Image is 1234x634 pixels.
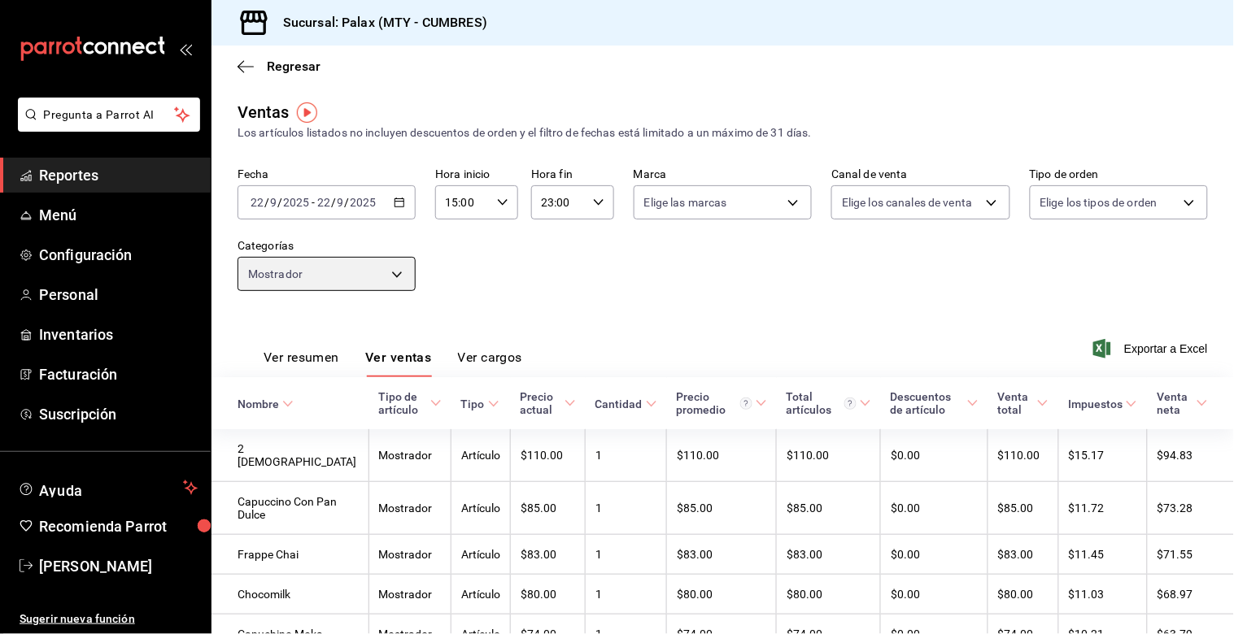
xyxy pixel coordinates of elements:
[511,535,586,575] td: $83.00
[20,610,198,627] span: Sugerir nueva función
[1058,575,1147,614] td: $11.03
[451,429,511,482] td: Artículo
[312,196,315,209] span: -
[378,390,442,416] span: Tipo de artículo
[179,42,192,55] button: open_drawer_menu
[277,196,282,209] span: /
[511,575,586,614] td: $80.00
[667,575,777,614] td: $80.00
[1068,397,1137,410] span: Impuestos
[1147,429,1234,482] td: $94.83
[461,397,485,410] div: Tipo
[842,194,972,211] span: Elige los canales de venta
[270,13,487,33] h3: Sucursal: Palax (MTY - CUMBRES)
[238,397,294,410] span: Nombre
[39,478,177,497] span: Ayuda
[881,535,988,575] td: $0.00
[891,390,979,416] span: Descuentos de artículo
[211,535,368,575] td: Frappe Chai
[777,429,881,482] td: $110.00
[667,535,777,575] td: $83.00
[1030,169,1208,180] label: Tipo de orden
[238,241,416,252] label: Categorías
[282,196,310,209] input: ----
[264,350,339,377] button: Ver resumen
[881,575,988,614] td: $0.00
[777,482,881,535] td: $85.00
[250,196,264,209] input: --
[238,397,279,410] div: Nombre
[988,482,1059,535] td: $85.00
[777,575,881,614] td: $80.00
[740,397,752,410] svg: Precio promedio = Total artículos / cantidad
[1147,575,1234,614] td: $68.97
[238,169,416,180] label: Fecha
[1068,397,1123,410] div: Impuestos
[667,482,777,535] td: $85.00
[511,429,586,482] td: $110.00
[269,196,277,209] input: --
[248,266,303,282] span: Mostrador
[595,397,657,410] span: Cantidad
[39,515,198,537] span: Recomienda Parrot
[435,169,518,180] label: Hora inicio
[238,100,290,124] div: Ventas
[1147,535,1234,575] td: $71.55
[521,390,561,416] div: Precio actual
[1058,535,1147,575] td: $11.45
[1147,482,1234,535] td: $73.28
[350,196,377,209] input: ----
[297,102,317,123] img: Tooltip marker
[667,429,777,482] td: $110.00
[586,482,667,535] td: 1
[644,194,727,211] span: Elige las marcas
[586,535,667,575] td: 1
[368,535,451,575] td: Mostrador
[998,390,1049,416] span: Venta total
[211,482,368,535] td: Capuccino Con Pan Dulce
[451,575,511,614] td: Artículo
[345,196,350,209] span: /
[787,390,857,416] div: Total artículos
[677,390,752,416] div: Precio promedio
[211,575,368,614] td: Chocomilk
[1040,194,1158,211] span: Elige los tipos de orden
[511,482,586,535] td: $85.00
[11,118,200,135] a: Pregunta a Parrot AI
[831,169,1009,180] label: Canal de venta
[777,535,881,575] td: $83.00
[677,390,767,416] span: Precio promedio
[39,204,198,226] span: Menú
[368,575,451,614] td: Mostrador
[368,482,451,535] td: Mostrador
[458,350,523,377] button: Ver cargos
[368,429,451,482] td: Mostrador
[844,397,857,410] svg: El total artículos considera cambios de precios en los artículos así como costos adicionales por ...
[1157,390,1208,416] span: Venta neta
[331,196,336,209] span: /
[44,106,175,124] span: Pregunta a Parrot AI
[316,196,331,209] input: --
[634,169,812,180] label: Marca
[39,284,198,306] span: Personal
[891,390,964,416] div: Descuentos de artículo
[39,363,198,385] span: Facturación
[211,429,368,482] td: 2 [DEMOGRAPHIC_DATA]
[39,244,198,266] span: Configuración
[337,196,345,209] input: --
[39,164,198,186] span: Reportes
[264,350,522,377] div: navigation tabs
[988,429,1059,482] td: $110.00
[595,397,643,410] div: Cantidad
[988,535,1059,575] td: $83.00
[586,429,667,482] td: 1
[264,196,269,209] span: /
[531,169,614,180] label: Hora fin
[39,403,198,425] span: Suscripción
[586,575,667,614] td: 1
[1097,339,1208,358] button: Exportar a Excel
[881,482,988,535] td: $0.00
[988,575,1059,614] td: $80.00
